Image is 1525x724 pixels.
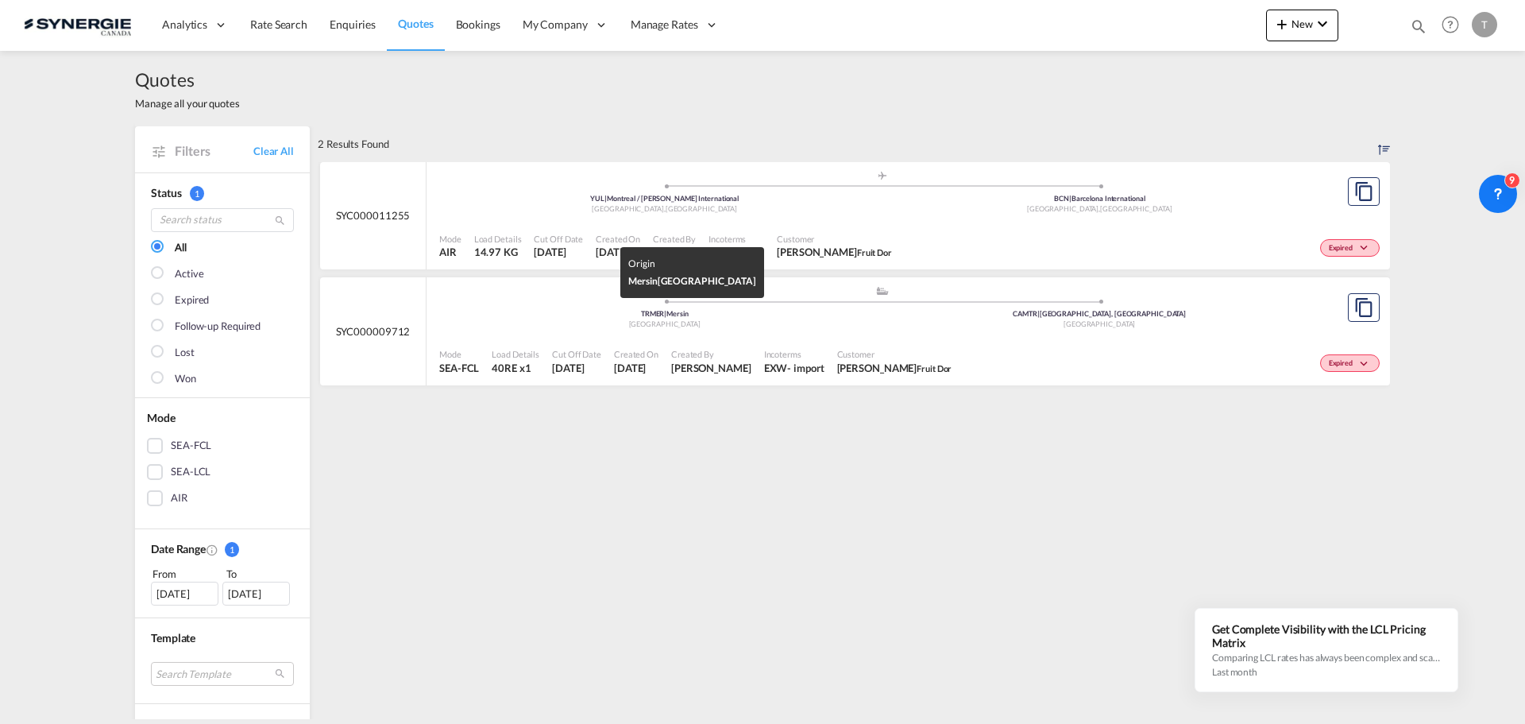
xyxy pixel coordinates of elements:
[1013,309,1186,318] span: CAMTR [GEOGRAPHIC_DATA], [GEOGRAPHIC_DATA]
[175,142,253,160] span: Filters
[151,566,294,606] span: From To [DATE][DATE]
[1027,204,1100,213] span: [GEOGRAPHIC_DATA]
[456,17,500,31] span: Bookings
[318,126,389,161] div: 2 Results Found
[631,17,698,33] span: Manage Rates
[135,96,240,110] span: Manage all your quotes
[1472,12,1497,37] div: T
[641,309,689,318] span: TRMER Mersin
[147,438,298,454] md-checkbox: SEA-FCL
[147,411,176,424] span: Mode
[1329,358,1357,370] span: Expired
[837,348,952,360] span: Customer
[147,490,298,506] md-checkbox: AIR
[398,17,433,30] span: Quotes
[666,204,737,213] span: [GEOGRAPHIC_DATA]
[439,245,461,259] span: AIR
[1354,298,1373,317] md-icon: assets/icons/custom/copyQuote.svg
[1098,204,1100,213] span: ,
[1320,354,1380,372] div: Change Status Here
[250,17,307,31] span: Rate Search
[274,215,286,226] md-icon: icon-magnify
[175,319,261,335] div: Follow-up Required
[1329,243,1357,254] span: Expired
[1437,11,1464,38] span: Help
[708,233,764,245] span: Incoterms
[1100,204,1172,213] span: [GEOGRAPHIC_DATA]
[1272,14,1291,33] md-icon: icon-plus 400-fg
[171,464,210,480] div: SEA-LCL
[628,255,756,273] div: Origin
[764,361,788,375] div: EXW
[492,361,539,375] span: 40RE x 1
[1064,319,1135,328] span: [GEOGRAPHIC_DATA]
[604,194,607,203] span: |
[320,277,1390,385] div: SYC000009712 assets/icons/custom/ship-fill.svgassets/icons/custom/roll-o-plane.svgOriginMersin Tu...
[592,204,665,213] span: [GEOGRAPHIC_DATA]
[629,319,701,328] span: [GEOGRAPHIC_DATA]
[664,204,666,213] span: ,
[873,287,892,295] md-icon: assets/icons/custom/ship-fill.svg
[614,348,658,360] span: Created On
[552,348,601,360] span: Cut Off Date
[151,631,195,645] span: Template
[664,309,666,318] span: |
[728,245,764,259] div: - export
[439,361,479,375] span: SEA-FCL
[1354,182,1373,201] md-icon: assets/icons/custom/copyQuote.svg
[1437,11,1472,40] div: Help
[1357,244,1376,253] md-icon: icon-chevron-down
[873,172,892,180] md-icon: assets/icons/custom/roll-o-plane.svg
[151,566,221,582] div: From
[1410,17,1427,41] div: icon-magnify
[225,566,295,582] div: To
[162,17,207,33] span: Analytics
[175,371,196,387] div: Won
[171,438,211,454] div: SEA-FCL
[1410,17,1427,35] md-icon: icon-magnify
[917,363,952,374] span: Fruit Dor
[628,273,756,290] div: Mersin
[1054,194,1145,203] span: BCN Barcelona International
[1313,14,1332,33] md-icon: icon-chevron-down
[764,348,824,360] span: Incoterms
[614,361,658,375] span: 21 Mar 2025
[596,233,640,245] span: Created On
[1272,17,1332,30] span: New
[151,582,218,606] div: [DATE]
[1378,126,1390,161] div: Sort by: Created On
[175,266,203,282] div: Active
[439,233,461,245] span: Mode
[777,245,892,259] span: Camille Talbot Fruit Dor
[171,490,187,506] div: AIR
[474,233,522,245] span: Load Details
[135,67,240,92] span: Quotes
[206,544,218,556] md-icon: Created On
[653,245,696,259] span: Air Team
[596,245,640,259] span: 9 May 2025
[151,186,181,199] span: Status
[764,361,824,375] div: EXW import
[671,348,751,360] span: Created By
[837,361,952,375] span: Lois-Rose Pibus Fruit Dor
[474,246,518,258] span: 14.97 KG
[658,275,756,287] span: [GEOGRAPHIC_DATA]
[175,345,195,361] div: Lost
[552,361,601,375] span: 21 Mar 2025
[1069,194,1071,203] span: |
[708,245,728,259] div: CPT
[590,194,739,203] span: YUL Montreal / [PERSON_NAME] International
[253,144,294,158] a: Clear All
[151,185,294,201] div: Status 1
[320,162,1390,270] div: SYC000011255 assets/icons/custom/ship-fill.svgassets/icons/custom/roll-o-plane.svgOriginMontreal ...
[787,361,824,375] div: - import
[492,348,539,360] span: Load Details
[336,208,411,223] span: SYC000011255
[225,542,239,557] span: 1
[222,582,290,606] div: [DATE]
[24,7,131,43] img: 1f56c880d42311ef80fc7dca854c8e59.png
[175,240,187,256] div: All
[151,542,206,556] span: Date Range
[439,348,479,360] span: Mode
